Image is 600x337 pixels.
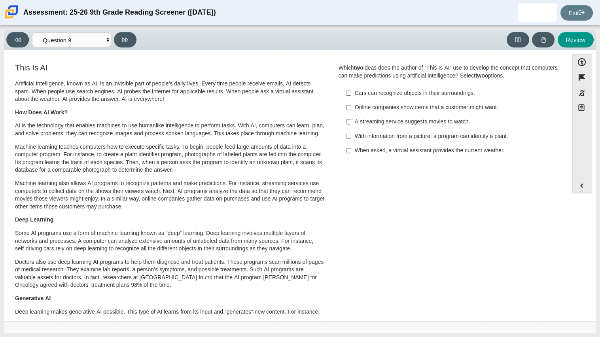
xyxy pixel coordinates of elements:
div: Cars can recognize objects in their surroundings. [355,89,555,97]
b: Generative AI [15,295,51,302]
b: two [475,72,485,79]
a: Carmen School of Science & Technology [3,15,20,21]
img: Carmen School of Science & Technology [3,4,20,20]
p: Some AI programs use a form of machine learning known as “deep” learning. Deep learning involves ... [15,229,326,253]
button: Notepad [572,101,592,117]
a: Exit [560,5,593,21]
button: Review [558,32,594,47]
img: kamiah.hill.IwWDcW [531,6,544,19]
p: Artificial intelligence, known as AI, is an invisible part of people’s daily lives. Every time pe... [15,80,326,103]
button: Expand menu. Displays the button labels. [573,178,592,193]
h3: This Is AI [15,63,326,72]
button: Toggle response masking [572,85,592,101]
b: Deep Learning [15,216,53,223]
p: Machine learning also allows AI programs to recognize patterns and make predictions. For instance... [15,180,326,210]
div: A streaming service suggests movies to watch. [355,118,555,126]
div: With information from a picture, a program can identify a plant. [355,133,555,140]
b: two [354,64,363,71]
button: Open Accessibility Menu [572,54,592,70]
div: Online companies show items that a customer might want. [355,104,555,112]
div: When asked, a virtual assistant provides the current weather. [355,147,555,155]
b: How Does AI Work? [15,109,68,116]
button: Raise Your Hand [532,32,555,47]
p: Machine learning teaches computers how to execute specific tasks. To begin, people feed large amo... [15,143,326,174]
div: Assessment: 25-26 9th Grade Reading Screener ([DATE]) [23,3,216,22]
p: AI is the technology that enables machines to use humanlike intelligence to perform tasks. With A... [15,122,326,137]
p: Doctors also use deep learning AI programs to help them diagnose and treat patients. These progra... [15,258,326,289]
button: Flag item [572,70,592,85]
div: Assessment items [8,54,564,318]
div: Which ideas does the author of “This Is AI” use to develop the concept that computers can make pr... [339,64,558,80]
